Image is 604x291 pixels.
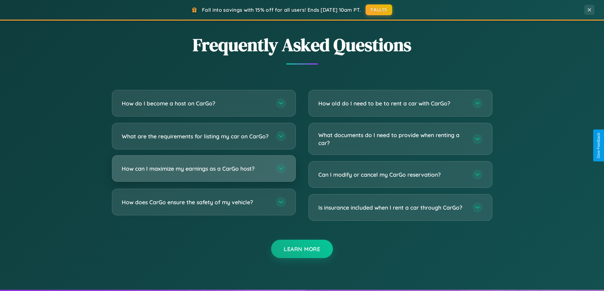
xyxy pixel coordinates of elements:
[122,132,270,140] h3: What are the requirements for listing my car on CarGo?
[318,204,466,212] h3: Is insurance included when I rent a car through CarGo?
[318,99,466,107] h3: How old do I need to be to rent a car with CarGo?
[122,165,270,173] h3: How can I maximize my earnings as a CarGo host?
[122,99,270,107] h3: How do I become a host on CarGo?
[318,131,466,147] h3: What documents do I need to provide when renting a car?
[366,4,392,15] button: FALL15
[122,198,270,206] h3: How does CarGo ensure the safety of my vehicle?
[271,240,333,258] button: Learn More
[596,133,601,158] div: Give Feedback
[202,7,361,13] span: Fall into savings with 15% off for all users! Ends [DATE] 10am PT.
[112,33,492,57] h2: Frequently Asked Questions
[318,171,466,179] h3: Can I modify or cancel my CarGo reservation?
